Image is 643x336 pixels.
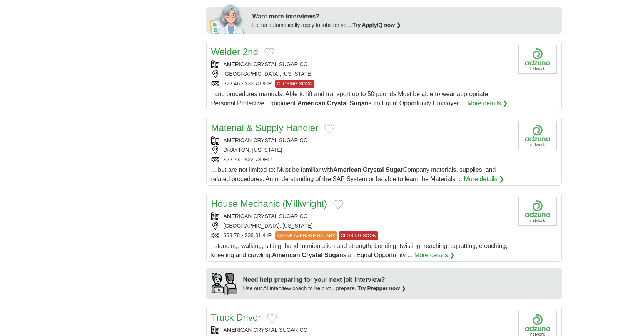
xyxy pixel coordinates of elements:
img: Company logo [518,121,557,150]
span: ... but are not limited to: Must be familiar with Company materials, supplies, and related proced... [211,166,496,182]
div: Use our AI interview coach to help you prepare. [243,284,406,293]
div: Let us automatically apply to jobs for you. [252,21,557,29]
span: ABOVE AVERAGE SALARY [275,231,337,240]
img: Company logo [518,197,557,226]
strong: Sugar [386,166,403,173]
img: Company logo [518,45,557,74]
a: Try ApplyIQ now ❯ [352,22,401,28]
div: [GEOGRAPHIC_DATA], [US_STATE] [211,70,512,78]
a: Welder 2nd [211,47,258,57]
a: More details ❯ [414,251,455,260]
button: Add to favorite jobs [333,200,343,209]
strong: Crystal [363,166,384,173]
span: CLOSING SOON [275,80,315,88]
div: $22.73 - $22.73 /HR [211,156,512,164]
button: Add to favorite jobs [324,124,334,133]
strong: American [297,100,326,106]
div: Need help preparing for your next job interview? [243,275,406,284]
a: Truck Driver [211,312,261,323]
div: $23.46 - $33.78 /HR [211,80,512,88]
a: More details ❯ [464,175,504,184]
span: CLOSING SOON [339,231,378,240]
div: AMERICAN CRYSTAL SUGAR CO [211,212,512,220]
div: Want more interviews? [252,12,557,21]
strong: Crystal [327,100,348,106]
strong: Sugar [324,252,342,258]
strong: American [272,252,300,258]
div: AMERICAN CRYSTAL SUGAR CO [211,136,512,145]
button: Add to favorite jobs [264,48,274,57]
a: More details ❯ [468,99,508,108]
strong: Crystal [302,252,322,258]
a: Try Prepper now ❯ [358,285,406,291]
div: [GEOGRAPHIC_DATA], [US_STATE] [211,222,512,230]
span: , standing, walking, sitting, hand manipulation and strength, bending, twisting, reaching, squatt... [211,243,508,258]
a: House Mechanic (Millwright) [211,198,327,209]
strong: American [333,166,361,173]
div: DRAYTON, [US_STATE] [211,146,512,154]
span: , and procedures manuals. Able to lift and transport up to 50 pounds Must be able to wear appropr... [211,91,488,106]
div: $33.78 - $38.31 /HR [211,231,512,240]
button: Add to favorite jobs [267,314,277,323]
div: AMERICAN CRYSTAL SUGAR CO [211,326,512,334]
img: apply-iq-scientist.png [209,3,247,34]
strong: Sugar [350,100,367,106]
div: AMERICAN CRYSTAL SUGAR CO [211,60,512,68]
a: Material & Supply Handler [211,123,319,133]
